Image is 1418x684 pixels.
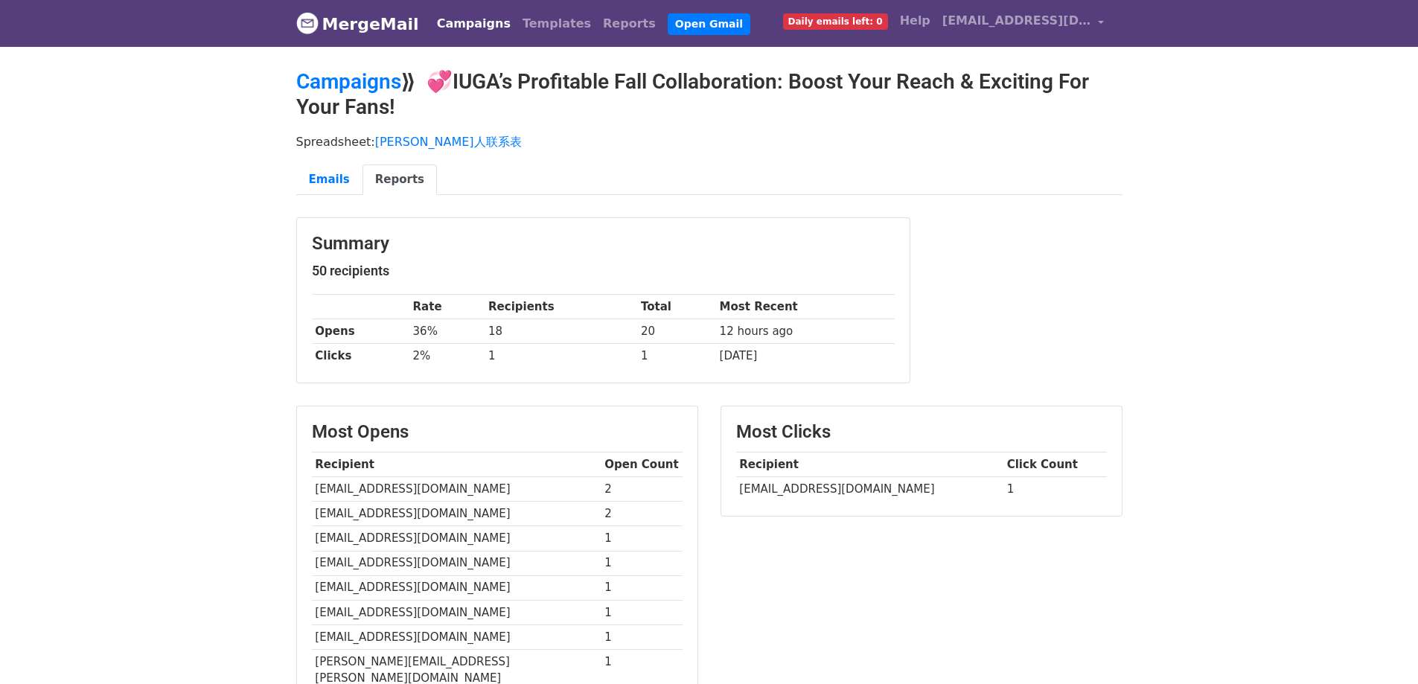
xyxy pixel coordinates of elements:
[1003,453,1107,477] th: Click Count
[312,526,601,551] td: [EMAIL_ADDRESS][DOMAIN_NAME]
[942,12,1091,30] span: [EMAIL_ADDRESS][DOMAIN_NAME]
[485,344,637,368] td: 1
[485,295,637,319] th: Recipients
[296,134,1122,150] p: Spreadsheet:
[894,6,936,36] a: Help
[637,344,716,368] td: 1
[312,551,601,575] td: [EMAIL_ADDRESS][DOMAIN_NAME]
[637,319,716,344] td: 20
[736,477,1003,502] td: [EMAIL_ADDRESS][DOMAIN_NAME]
[431,9,517,39] a: Campaigns
[597,9,662,39] a: Reports
[409,319,485,344] td: 36%
[736,453,1003,477] th: Recipient
[296,69,401,94] a: Campaigns
[312,624,601,649] td: [EMAIL_ADDRESS][DOMAIN_NAME]
[409,344,485,368] td: 2%
[601,600,683,624] td: 1
[363,164,437,195] a: Reports
[312,477,601,502] td: [EMAIL_ADDRESS][DOMAIN_NAME]
[312,575,601,600] td: [EMAIL_ADDRESS][DOMAIN_NAME]
[716,319,895,344] td: 12 hours ago
[601,526,683,551] td: 1
[601,551,683,575] td: 1
[312,600,601,624] td: [EMAIL_ADDRESS][DOMAIN_NAME]
[312,319,409,344] th: Opens
[296,8,419,39] a: MergeMail
[296,164,363,195] a: Emails
[312,502,601,526] td: [EMAIL_ADDRESS][DOMAIN_NAME]
[668,13,750,35] a: Open Gmail
[601,453,683,477] th: Open Count
[716,344,895,368] td: [DATE]
[312,344,409,368] th: Clicks
[296,12,319,34] img: MergeMail logo
[312,263,895,279] h5: 50 recipients
[409,295,485,319] th: Rate
[375,135,522,149] a: [PERSON_NAME]人联系表
[716,295,895,319] th: Most Recent
[296,69,1122,119] h2: ⟫ 💞IUGA’s Profitable Fall Collaboration: Boost Your Reach & Exciting For Your Fans!
[312,233,895,255] h3: Summary
[936,6,1111,41] a: [EMAIL_ADDRESS][DOMAIN_NAME]
[777,6,894,36] a: Daily emails left: 0
[637,295,716,319] th: Total
[601,624,683,649] td: 1
[736,421,1107,443] h3: Most Clicks
[601,502,683,526] td: 2
[517,9,597,39] a: Templates
[312,421,683,443] h3: Most Opens
[783,13,888,30] span: Daily emails left: 0
[601,477,683,502] td: 2
[485,319,637,344] td: 18
[312,453,601,477] th: Recipient
[601,575,683,600] td: 1
[1003,477,1107,502] td: 1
